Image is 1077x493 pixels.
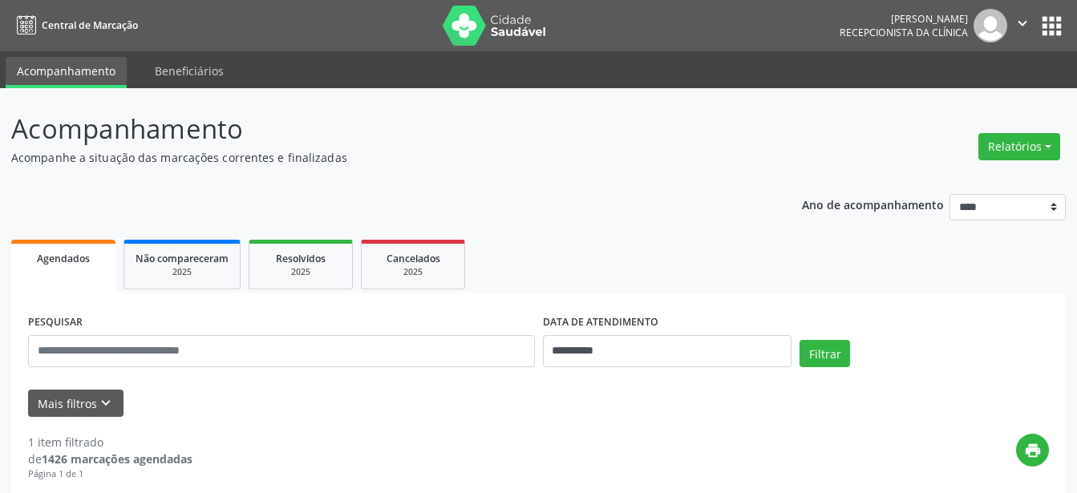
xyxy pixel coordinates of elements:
[373,266,453,278] div: 2025
[11,149,750,166] p: Acompanhe a situação das marcações correntes e finalizadas
[28,310,83,335] label: PESQUISAR
[11,12,138,38] a: Central de Marcação
[802,194,944,214] p: Ano de acompanhamento
[42,18,138,32] span: Central de Marcação
[28,467,192,481] div: Página 1 de 1
[6,57,127,88] a: Acompanhamento
[144,57,235,85] a: Beneficiários
[97,394,115,412] i: keyboard_arrow_down
[261,266,341,278] div: 2025
[543,310,658,335] label: DATA DE ATENDIMENTO
[800,340,850,367] button: Filtrar
[974,9,1007,42] img: img
[136,252,229,265] span: Não compareceram
[840,12,968,26] div: [PERSON_NAME]
[1038,12,1066,40] button: apps
[1024,442,1042,459] i: print
[28,434,192,451] div: 1 item filtrado
[1014,14,1031,32] i: 
[387,252,440,265] span: Cancelados
[42,451,192,467] strong: 1426 marcações agendadas
[11,109,750,149] p: Acompanhamento
[978,133,1060,160] button: Relatórios
[1007,9,1038,42] button: 
[276,252,326,265] span: Resolvidos
[28,390,123,418] button: Mais filtroskeyboard_arrow_down
[136,266,229,278] div: 2025
[37,252,90,265] span: Agendados
[28,451,192,467] div: de
[1016,434,1049,467] button: print
[840,26,968,39] span: Recepcionista da clínica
